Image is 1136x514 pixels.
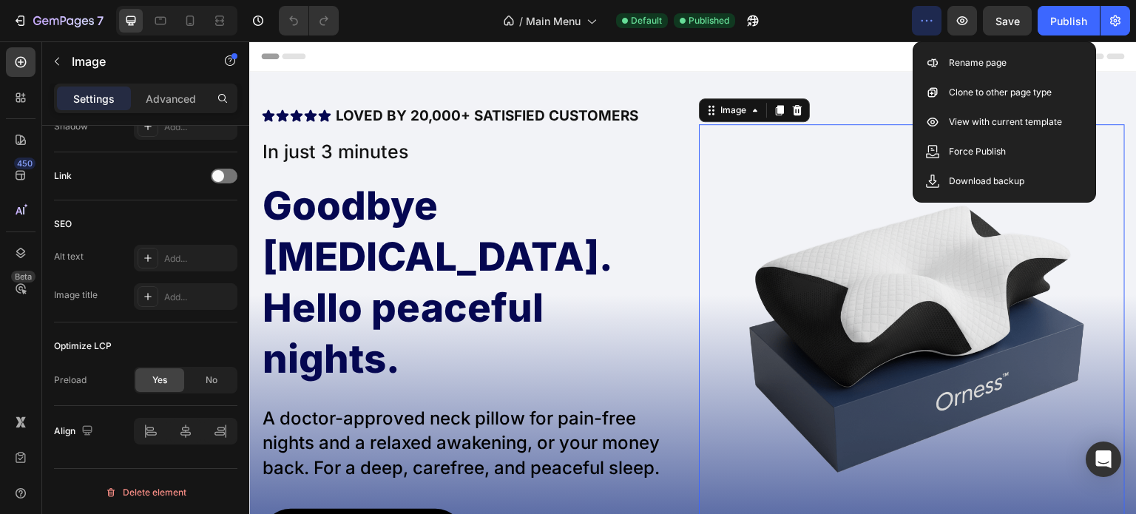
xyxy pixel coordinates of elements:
[105,484,186,501] div: Delete element
[949,144,1006,159] p: Force Publish
[97,12,104,30] p: 7
[1050,13,1087,29] div: Publish
[54,169,72,183] div: Link
[73,91,115,106] p: Settings
[949,174,1024,189] p: Download backup
[54,481,237,504] button: Delete element
[526,13,581,29] span: Main Menu
[146,91,196,106] p: Advanced
[519,13,523,29] span: /
[949,55,1007,70] p: Rename page
[983,6,1032,35] button: Save
[54,288,98,302] div: Image title
[450,83,876,509] img: nano-banana-2025-09-23T01-49-08_1.png
[1038,6,1100,35] button: Publish
[6,6,110,35] button: 7
[164,291,234,304] div: Add...
[14,158,35,169] div: 450
[164,121,234,134] div: Add...
[54,373,87,387] div: Preload
[468,62,500,75] div: Image
[206,373,217,387] span: No
[72,53,197,70] p: Image
[54,120,88,133] div: Shadow
[1086,442,1121,477] div: Open Intercom Messenger
[54,339,112,353] div: Optimize LCP
[249,41,1136,514] iframe: Design area
[164,252,234,266] div: Add...
[152,373,167,387] span: Yes
[54,250,84,263] div: Alt text
[995,15,1020,27] span: Save
[949,85,1052,100] p: Clone to other page type
[949,115,1062,129] p: View with current template
[11,271,35,283] div: Beta
[54,422,96,442] div: Align
[689,14,729,27] span: Published
[54,217,72,231] div: SEO
[279,6,339,35] div: Undo/Redo
[631,14,662,27] span: Default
